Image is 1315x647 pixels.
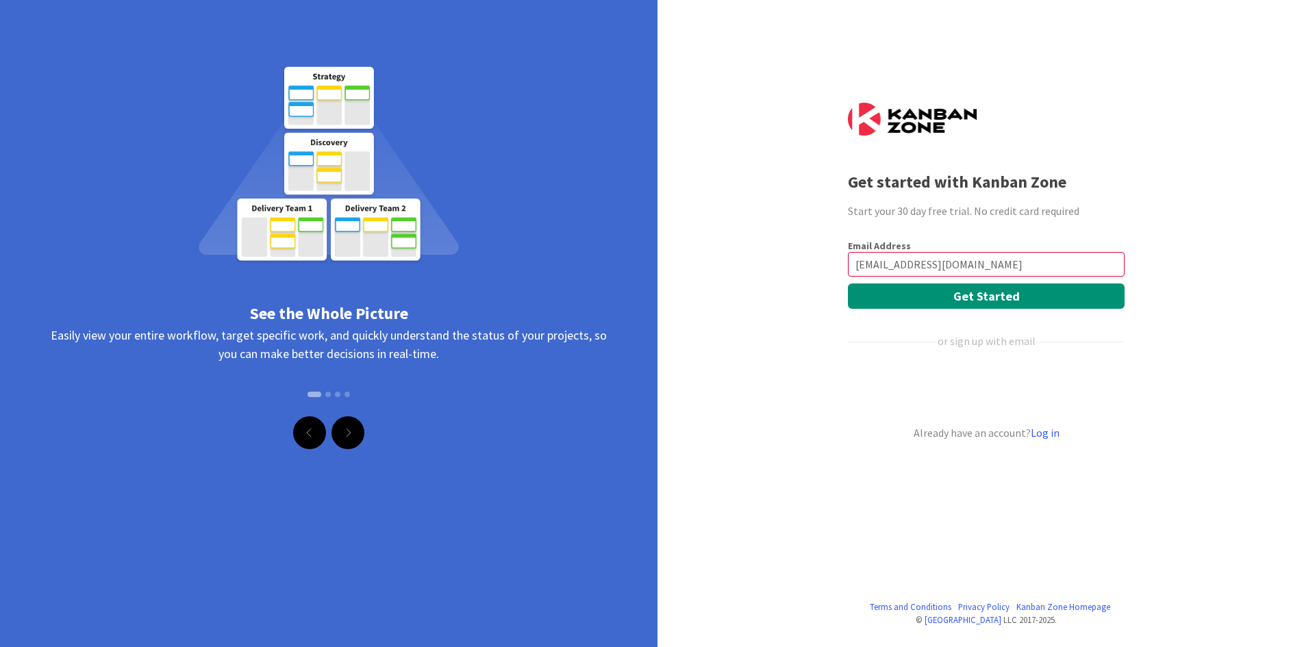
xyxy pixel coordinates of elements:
img: Kanban Zone [848,103,977,136]
a: Terms and Conditions [870,600,951,613]
a: [GEOGRAPHIC_DATA] [925,614,1001,625]
div: © LLC 2017- 2025 . [848,613,1125,626]
a: Log in [1031,426,1060,440]
div: See the Whole Picture [48,301,610,326]
div: Already have an account? [848,424,1125,441]
div: or sign up with email [938,333,1036,349]
a: Kanban Zone Homepage [1016,600,1110,613]
button: Get Started [848,283,1125,309]
iframe: Sign in with Google Button [841,372,1129,402]
a: Privacy Policy [958,600,1010,613]
div: Easily view your entire workflow, target specific work, and quickly understand the status of your... [48,326,610,415]
b: Get started with Kanban Zone [848,171,1066,192]
button: Slide 4 [345,385,350,404]
label: Email Address [848,240,911,252]
button: Slide 2 [325,385,331,404]
button: Slide 1 [308,392,321,397]
div: Start your 30 day free trial. No credit card required [848,203,1125,219]
button: Slide 3 [335,385,340,404]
